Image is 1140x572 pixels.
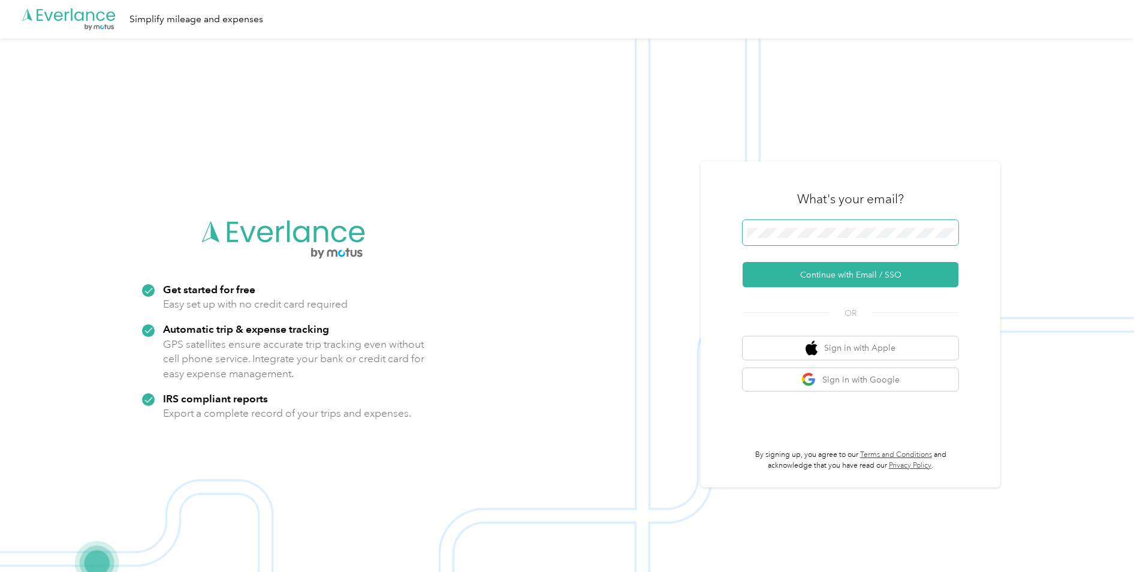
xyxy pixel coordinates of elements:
[743,368,958,392] button: google logoSign in with Google
[743,336,958,360] button: apple logoSign in with Apple
[163,283,255,296] strong: Get started for free
[743,450,958,471] p: By signing up, you agree to our and acknowledge that you have read our .
[830,307,871,320] span: OR
[163,337,425,381] p: GPS satellites ensure accurate trip tracking even without cell phone service. Integrate your bank...
[889,461,931,470] a: Privacy Policy
[797,191,904,207] h3: What's your email?
[860,450,932,459] a: Terms and Conditions
[806,341,818,356] img: apple logo
[163,323,329,335] strong: Automatic trip & expense tracking
[163,406,411,421] p: Export a complete record of your trips and expenses.
[801,372,816,387] img: google logo
[163,297,348,312] p: Easy set up with no credit card required
[163,392,268,405] strong: IRS compliant reports
[129,12,263,27] div: Simplify mileage and expenses
[743,262,958,287] button: Continue with Email / SSO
